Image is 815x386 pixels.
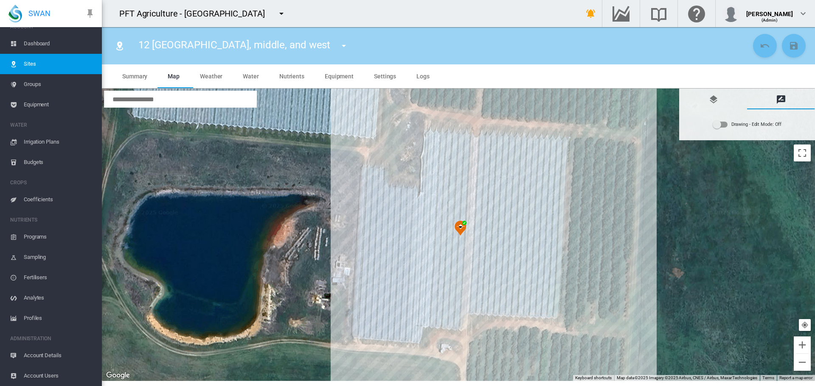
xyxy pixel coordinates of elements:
span: 12 [GEOGRAPHIC_DATA], middle, and west [138,39,330,51]
span: Map [168,73,180,80]
md-icon: Click here for help [686,8,707,19]
img: Google [104,370,132,381]
button: icon-bell-ring [582,5,599,22]
span: Profiles [24,308,95,328]
button: Toggle fullscreen view [794,144,811,161]
button: Keyboard shortcuts [575,375,612,381]
md-icon: icon-menu-down [339,41,349,51]
div: PFT Agriculture - [GEOGRAPHIC_DATA] [119,8,273,19]
md-icon: icon-layers [708,94,719,105]
span: Settings [374,73,396,80]
span: Analytes [24,288,95,308]
span: Fertilisers [24,267,95,288]
span: Coefficients [24,189,95,210]
span: Logs [416,73,430,80]
img: SWAN-Landscape-Logo-Colour-drop.png [8,5,22,22]
span: Weather [200,73,222,80]
md-switch: Drawing - Edit Mode: Off [713,118,782,131]
a: Terms [762,375,774,380]
span: Account Users [24,366,95,386]
span: (Admin) [762,18,778,22]
span: Budgets [24,152,95,172]
span: Dashboard [24,33,95,54]
span: Groups [24,74,95,94]
button: icon-menu-down [273,5,290,22]
md-icon: icon-menu-down [276,8,287,19]
md-icon: icon-bell-ring [586,8,596,19]
md-tab-item: Map Layer Control [680,89,747,109]
span: Programs [24,227,95,247]
span: Sampling [24,247,95,267]
span: SWAN [28,8,51,19]
md-icon: Go to the Data Hub [611,8,631,19]
md-icon: icon-message-draw [776,94,786,105]
span: WATER [10,118,95,132]
button: Your Location [799,319,811,331]
md-icon: icon-chevron-down [798,8,808,19]
button: Cancel Changes [753,34,777,58]
span: Sites [24,54,95,74]
button: Save Changes [782,34,806,58]
div: Drawing - Edit Mode: Off [731,119,782,131]
span: Water [243,73,259,80]
span: CROPS [10,176,95,189]
div: [PERSON_NAME] [746,6,793,15]
img: profile.jpg [722,5,739,22]
span: Equipment [24,94,95,115]
a: Open this area in Google Maps (opens a new window) [104,370,132,381]
span: Account Details [24,345,95,366]
md-icon: icon-undo [760,41,770,51]
span: NUTRIENTS [10,213,95,227]
span: Nutrients [279,73,304,80]
md-tab-content: Drawing Manager [680,109,815,140]
md-icon: icon-map-marker-radius [115,41,125,51]
span: Map data ©2025 Imagery ©2025 Airbus, CNES / Airbus, Maxar Technologies [617,375,757,380]
span: Irrigation Plans [24,132,95,152]
md-icon: icon-pin [85,8,95,19]
md-icon: Search the knowledge base [649,8,669,19]
md-tab-item: Drawing Manager [747,89,815,109]
button: Zoom in [794,336,811,353]
md-icon: icon-content-save [789,41,799,51]
span: Equipment [325,73,354,80]
button: Click to go to list of Sites [111,37,128,54]
button: Zoom out [794,354,811,371]
span: ADMINISTRATION [10,332,95,345]
a: Report a map error [779,375,812,380]
span: Summary [122,73,147,80]
button: icon-menu-down [335,37,352,54]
